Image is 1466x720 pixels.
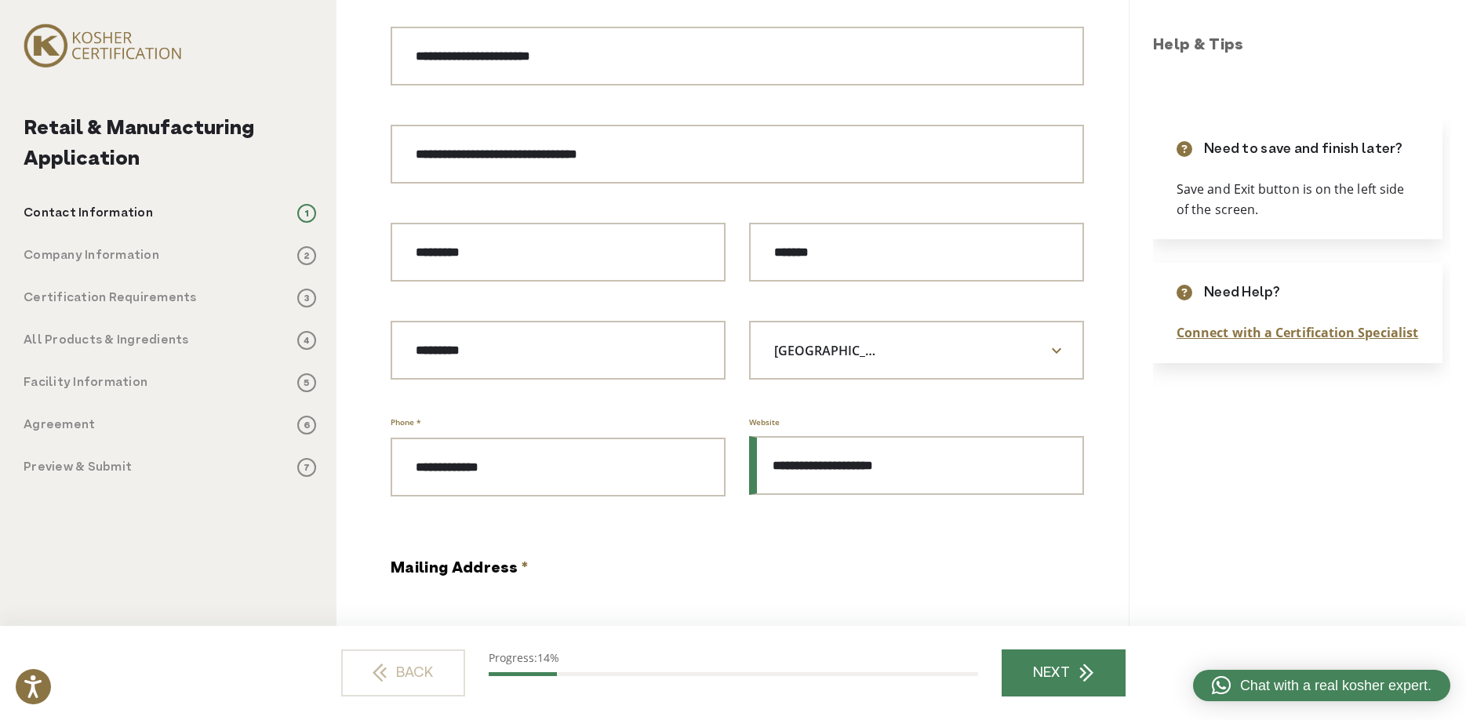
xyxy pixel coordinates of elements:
[751,337,917,364] span: United Kingdom
[749,416,780,428] label: Website
[1177,324,1418,341] a: Connect with a Certification Specialist
[297,458,316,477] span: 7
[297,204,316,223] span: 1
[24,416,95,435] p: Agreement
[24,458,132,477] p: Preview & Submit
[749,321,1084,380] span: United Kingdom
[1240,675,1431,696] span: Chat with a real kosher expert.
[1177,180,1419,220] p: Save and Exit button is on the left side of the screen.
[489,649,978,666] p: Progress:
[297,373,316,392] span: 5
[391,558,528,581] legend: Mailing Address
[1153,35,1450,58] h3: Help & Tips
[24,114,316,175] h2: Retail & Manufacturing Application
[24,373,147,392] p: Facility Information
[297,331,316,350] span: 4
[391,414,420,430] label: Phone
[24,246,159,265] p: Company Information
[537,650,559,665] span: 14%
[297,416,316,435] span: 6
[1002,649,1126,696] a: NEXT
[1204,282,1280,304] p: Need Help?
[24,204,153,223] p: Contact Information
[24,331,189,350] p: All Products & Ingredients
[1193,670,1450,701] a: Chat with a real kosher expert.
[24,289,197,307] p: Certification Requirements
[1204,139,1403,160] p: Need to save and finish later?
[297,246,316,265] span: 2
[297,289,316,307] span: 3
